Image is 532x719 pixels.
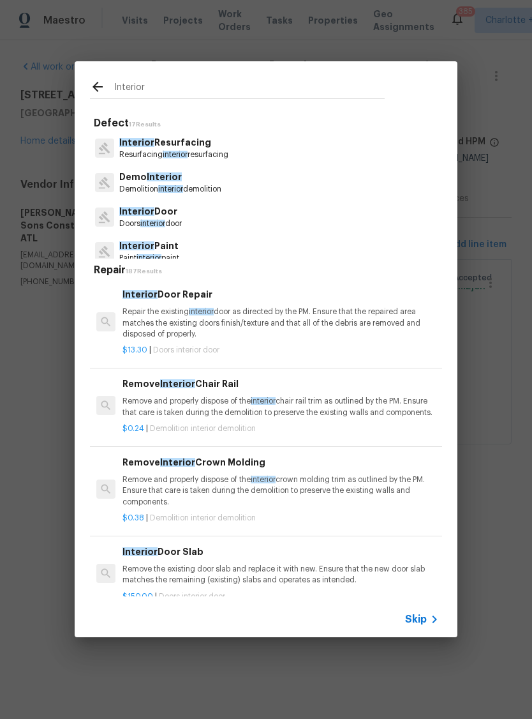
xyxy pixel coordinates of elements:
[405,613,427,626] span: Skip
[122,593,153,600] span: $150.00
[122,513,439,524] p: |
[122,455,439,469] h6: Remove Crown Molding
[119,138,154,147] span: Interior
[160,458,195,467] span: Interior
[126,268,162,275] span: 187 Results
[94,117,442,130] h5: Defect
[119,205,182,218] p: Door
[137,254,161,262] span: interior
[163,151,188,158] span: interior
[122,396,439,418] p: Remove and properly dispose of the chair rail trim as outlined by the PM. Ensure that care is tak...
[119,241,154,250] span: Interior
[129,121,161,128] span: 17 Results
[119,253,179,264] p: Paint paint
[119,218,182,229] p: Doors door
[122,545,439,559] h6: Door Slab
[122,514,144,522] span: $0.38
[94,264,442,277] h5: Repair
[150,514,256,522] span: Demolition interior demolition
[119,136,228,149] p: Resurfacing
[122,564,439,586] p: Remove the existing door slab and replace it with new. Ensure that the new door slab matches the ...
[251,397,276,405] span: interior
[119,170,221,184] p: Demo
[159,593,225,600] span: Doors interior door
[122,346,147,354] span: $13.30
[158,185,183,193] span: interior
[251,476,276,483] span: interior
[147,172,182,181] span: Interior
[119,184,221,195] p: Demolition demolition
[160,379,195,388] span: Interior
[119,207,154,216] span: Interior
[122,425,144,432] span: $0.24
[119,239,179,253] p: Paint
[189,308,214,315] span: interior
[150,425,256,432] span: Demolition interior demolition
[122,377,439,391] h6: Remove Chair Rail
[119,149,228,160] p: Resurfacing resurfacing
[122,307,439,339] p: Repair the existing door as directed by the PM. Ensure that the repaired area matches the existin...
[122,287,439,301] h6: Door Repair
[114,79,385,98] input: Search issues or repairs
[122,290,158,299] span: Interior
[122,474,439,507] p: Remove and properly dispose of the crown molding trim as outlined by the PM. Ensure that care is ...
[122,547,158,556] span: Interior
[122,591,439,602] p: |
[153,346,219,354] span: Doors interior door
[122,423,439,434] p: |
[140,220,165,227] span: interior
[122,345,439,356] p: |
